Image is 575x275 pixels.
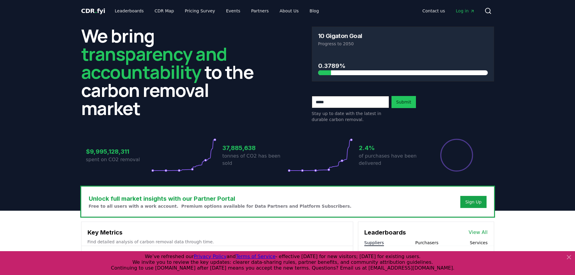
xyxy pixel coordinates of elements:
h3: Leaderboards [364,228,406,237]
div: Percentage of sales delivered [440,138,474,172]
a: CDR Map [150,5,179,16]
a: CDR.fyi [81,7,105,15]
p: Find detailed analysis of carbon removal data through time. [88,239,347,245]
span: transparency and accountability [81,41,227,84]
a: View All [469,229,488,236]
h3: 10 Gigaton Goal [318,33,362,39]
a: Pricing Survey [180,5,220,16]
p: of purchases have been delivered [359,152,424,167]
p: spent on CO2 removal [86,156,151,163]
nav: Main [417,5,479,16]
a: Blog [305,5,324,16]
button: Suppliers [364,240,384,246]
span: Log in [456,8,474,14]
a: Sign Up [465,199,481,205]
a: Events [221,5,245,16]
span: CDR fyi [81,7,105,14]
h3: Unlock full market insights with our Partner Portal [89,194,352,203]
p: Progress to 2050 [318,41,488,47]
p: Free to all users with a work account. Premium options available for Data Partners and Platform S... [89,203,352,209]
button: Purchasers [415,240,439,246]
p: Stay up to date with the latest in durable carbon removal. [312,110,389,123]
nav: Main [110,5,324,16]
h2: We bring to the carbon removal market [81,27,264,117]
button: Sign Up [460,196,486,208]
button: Submit [391,96,416,108]
a: Partners [246,5,273,16]
h3: 0.3789% [318,61,488,70]
span: . [95,7,97,14]
h3: Key Metrics [88,228,347,237]
h3: 37,885,638 [222,143,288,152]
a: About Us [275,5,303,16]
h3: 2.4% [359,143,424,152]
h3: $9,995,128,311 [86,147,151,156]
a: Contact us [417,5,450,16]
a: Log in [451,5,479,16]
a: Leaderboards [110,5,149,16]
button: Services [470,240,487,246]
p: tonnes of CO2 has been sold [222,152,288,167]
